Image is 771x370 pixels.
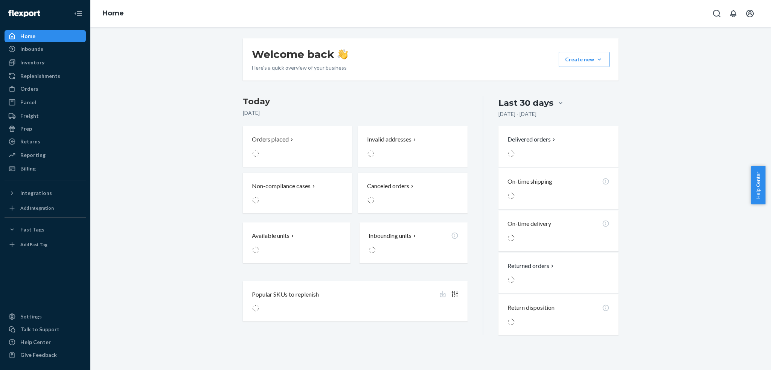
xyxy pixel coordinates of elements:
button: Delivered orders [507,135,557,144]
button: Open notifications [726,6,741,21]
button: Canceled orders [358,173,467,213]
button: Orders placed [243,126,352,167]
p: Non-compliance cases [252,182,311,190]
p: Inbounding units [369,231,411,240]
button: Create new [559,52,609,67]
div: Add Fast Tag [20,241,47,248]
h3: Today [243,96,468,108]
button: Help Center [751,166,765,204]
ol: breadcrumbs [96,3,130,24]
a: Prep [5,123,86,135]
div: Parcel [20,99,36,106]
div: Add Integration [20,205,54,211]
div: Returns [20,138,40,145]
a: Billing [5,163,86,175]
button: Open Search Box [709,6,724,21]
div: Home [20,32,35,40]
img: hand-wave emoji [337,49,348,59]
button: Available units [243,222,350,263]
a: Freight [5,110,86,122]
a: Home [5,30,86,42]
div: Give Feedback [20,351,57,359]
p: Canceled orders [367,182,409,190]
p: Available units [252,231,290,240]
div: Reporting [20,151,46,159]
p: Here’s a quick overview of your business [252,64,348,72]
div: Help Center [20,338,51,346]
div: Last 30 days [498,97,553,109]
button: Integrations [5,187,86,199]
button: Invalid addresses [358,126,467,167]
a: Orders [5,83,86,95]
div: Integrations [20,189,52,197]
p: Invalid addresses [367,135,411,144]
p: On-time delivery [507,219,551,228]
button: Fast Tags [5,224,86,236]
p: Return disposition [507,303,555,312]
p: [DATE] [243,109,468,117]
div: Talk to Support [20,326,59,333]
a: Add Fast Tag [5,239,86,251]
button: Non-compliance cases [243,173,352,213]
div: Inventory [20,59,44,66]
a: Settings [5,311,86,323]
div: Orders [20,85,38,93]
p: Popular SKUs to replenish [252,290,319,299]
img: Flexport logo [8,10,40,17]
a: Replenishments [5,70,86,82]
p: Orders placed [252,135,289,144]
p: On-time shipping [507,177,552,186]
div: Settings [20,313,42,320]
button: Give Feedback [5,349,86,361]
div: Replenishments [20,72,60,80]
p: [DATE] - [DATE] [498,110,536,118]
a: Parcel [5,96,86,108]
a: Inbounds [5,43,86,55]
div: Freight [20,112,39,120]
div: Prep [20,125,32,132]
button: Inbounding units [360,222,467,263]
h1: Welcome back [252,47,348,61]
button: Open account menu [742,6,757,21]
a: Reporting [5,149,86,161]
button: Close Navigation [71,6,86,21]
div: Fast Tags [20,226,44,233]
div: Inbounds [20,45,43,53]
button: Returned orders [507,262,555,270]
button: Talk to Support [5,323,86,335]
a: Help Center [5,336,86,348]
a: Returns [5,136,86,148]
a: Home [102,9,124,17]
a: Add Integration [5,202,86,214]
a: Inventory [5,56,86,69]
div: Billing [20,165,36,172]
